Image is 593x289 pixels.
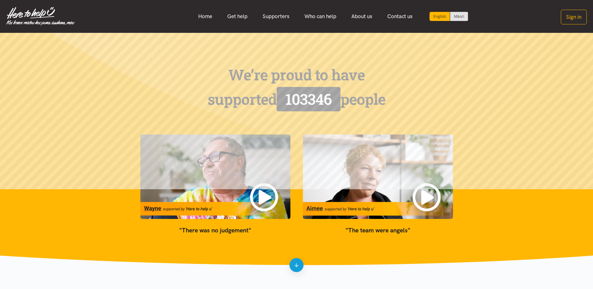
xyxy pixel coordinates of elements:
[6,7,75,26] img: Home
[297,10,344,23] a: Who can help
[430,12,468,21] div: Language toggle
[303,225,453,235] blockquote: "The team were angels"
[430,12,450,21] div: Current language
[191,10,220,23] a: Home
[140,134,290,219] img: There was no judgement video
[220,10,255,23] a: Get help
[561,10,587,24] button: Sign in
[344,10,380,23] a: About us
[255,10,297,23] a: Supporters
[450,12,468,21] a: Switch to Te Reo Māori
[380,10,420,23] a: Contact us
[140,63,453,112] div: We’re proud to have supported people
[303,134,453,219] img: The team were angels video
[140,225,290,235] blockquote: "There was no judgement"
